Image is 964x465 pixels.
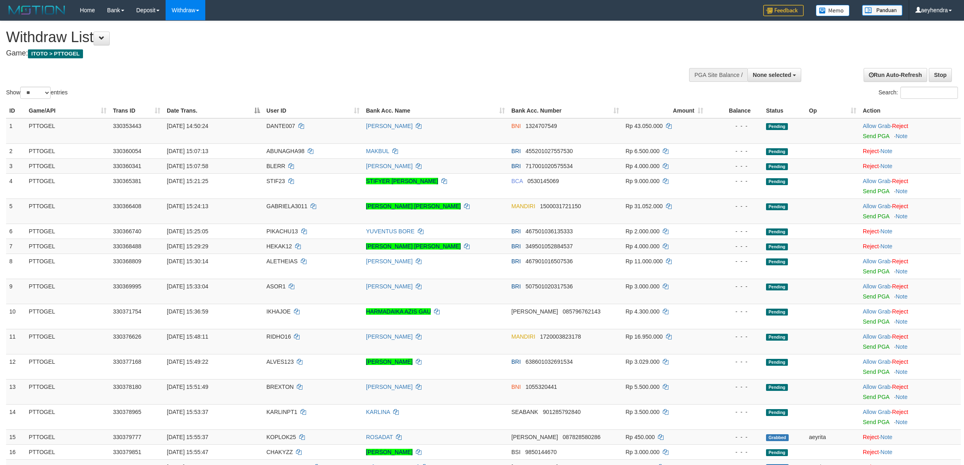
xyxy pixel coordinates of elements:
td: · [860,429,961,444]
span: 330377168 [113,358,141,365]
span: Pending [766,178,788,185]
span: Copy 9850144670 to clipboard [525,449,557,455]
a: Allow Grab [863,203,890,209]
th: Trans ID: activate to sort column ascending [110,103,164,118]
td: 8 [6,254,26,279]
span: Rp 5.500.000 [626,384,660,390]
a: Send PGA [863,188,889,194]
td: PTTOGEL [26,379,110,404]
span: Pending [766,284,788,290]
span: ITOTO > PTTOGEL [28,49,83,58]
span: [DATE] 15:25:05 [167,228,208,235]
span: BRI [511,258,521,264]
a: Note [896,188,908,194]
div: - - - [710,147,760,155]
span: Copy 455201027557530 to clipboard [526,148,573,154]
span: GABRIELA3011 [266,203,307,209]
span: MANDIRI [511,333,535,340]
span: Copy 467901016507536 to clipboard [526,258,573,264]
div: - - - [710,257,760,265]
button: None selected [747,68,801,82]
span: Copy 1720003823178 to clipboard [540,333,581,340]
td: · [860,198,961,224]
a: Allow Grab [863,333,890,340]
a: [PERSON_NAME] [366,333,413,340]
div: - - - [710,433,760,441]
span: Copy 717001020575534 to clipboard [526,163,573,169]
span: · [863,308,892,315]
span: 330366740 [113,228,141,235]
td: 14 [6,404,26,429]
div: PGA Site Balance / [689,68,747,82]
a: Reject [863,228,879,235]
a: Reject [863,449,879,455]
td: 7 [6,239,26,254]
span: Copy 507501020317536 to clipboard [526,283,573,290]
td: 12 [6,354,26,379]
a: [PERSON_NAME] [366,384,413,390]
a: Note [896,293,908,300]
span: Copy 467501036135333 to clipboard [526,228,573,235]
label: Search: [879,87,958,99]
span: [DATE] 14:50:24 [167,123,208,129]
th: Balance [707,103,763,118]
span: BSI [511,449,521,455]
span: ASOR1 [266,283,285,290]
span: IKHAJOE [266,308,291,315]
span: BRI [511,163,521,169]
td: PTTOGEL [26,173,110,198]
span: Rp 43.050.000 [626,123,663,129]
span: 330368809 [113,258,141,264]
span: BRI [511,228,521,235]
span: Pending [766,258,788,265]
span: Copy 1324707549 to clipboard [526,123,557,129]
span: DANTE007 [266,123,295,129]
a: Reject [892,384,908,390]
span: BNI [511,384,521,390]
span: 330371754 [113,308,141,315]
span: 330360341 [113,163,141,169]
a: Note [896,394,908,400]
td: 6 [6,224,26,239]
span: Rp 31.052.000 [626,203,663,209]
span: Rp 4.300.000 [626,308,660,315]
a: [PERSON_NAME] [366,123,413,129]
div: - - - [710,448,760,456]
span: [DATE] 15:24:13 [167,203,208,209]
span: [DATE] 15:53:37 [167,409,208,415]
th: Op: activate to sort column ascending [806,103,860,118]
div: - - - [710,333,760,341]
span: Copy 085796762143 to clipboard [563,308,600,315]
th: Action [860,103,961,118]
span: BRI [511,243,521,250]
a: KARLINA [366,409,390,415]
div: - - - [710,162,760,170]
td: PTTOGEL [26,429,110,444]
a: Reject [892,283,908,290]
span: BNI [511,123,521,129]
span: KOPLOK25 [266,434,296,440]
th: Status [763,103,806,118]
span: ALETHEIAS [266,258,298,264]
td: · [860,354,961,379]
td: PTTOGEL [26,118,110,144]
span: Copy 638601032691534 to clipboard [526,358,573,365]
span: Rp 3.029.000 [626,358,660,365]
td: · [860,254,961,279]
span: 330368488 [113,243,141,250]
td: 10 [6,304,26,329]
a: Allow Grab [863,384,890,390]
span: · [863,409,892,415]
a: Reject [892,258,908,264]
a: Note [896,369,908,375]
td: PTTOGEL [26,444,110,459]
a: Reject [892,358,908,365]
span: Pending [766,243,788,250]
span: Rp 6.500.000 [626,148,660,154]
a: Note [881,449,893,455]
span: Pending [766,409,788,416]
span: 330378965 [113,409,141,415]
a: Send PGA [863,343,889,350]
img: MOTION_logo.png [6,4,68,16]
span: BLERR [266,163,285,169]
